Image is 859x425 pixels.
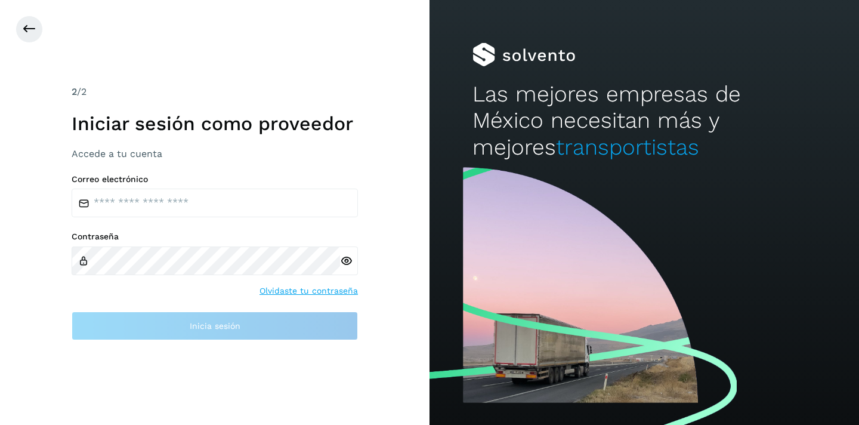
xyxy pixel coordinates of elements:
[72,174,358,184] label: Correo electrónico
[556,134,699,160] span: transportistas
[72,232,358,242] label: Contraseña
[72,86,77,97] span: 2
[72,312,358,340] button: Inicia sesión
[190,322,240,330] span: Inicia sesión
[259,285,358,297] a: Olvidaste tu contraseña
[472,81,816,161] h2: Las mejores empresas de México necesitan más y mejores
[72,148,358,159] h3: Accede a tu cuenta
[72,112,358,135] h1: Iniciar sesión como proveedor
[72,85,358,99] div: /2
